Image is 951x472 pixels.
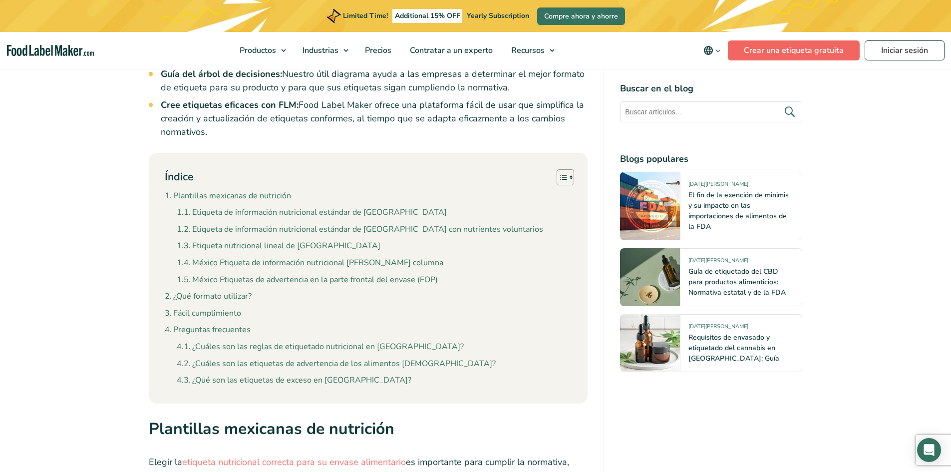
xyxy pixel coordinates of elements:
a: Crear una etiqueta gratuita [728,40,860,60]
a: Precios [356,32,398,69]
a: Recursos [502,32,560,69]
a: ¿Qué formato utilizar? [165,290,252,303]
strong: Plantillas mexicanas de nutrición [149,418,394,440]
a: Productos [231,32,291,69]
li: Food Label Maker ofrece una plataforma fácil de usar que simplifica la creación y actualización d... [161,98,588,139]
span: Yearly Subscription [467,11,529,20]
a: Industrias [294,32,353,69]
a: Etiqueta de información nutricional estándar de [GEOGRAPHIC_DATA] con nutrientes voluntarios [177,223,543,236]
input: Buscar artículos... [620,101,802,122]
span: Contratar a un experto [407,45,494,56]
p: Índice [165,169,194,185]
a: Preguntas frecuentes [165,324,251,337]
a: ¿Cuáles son las etiquetas de advertencia de los alimentos [DEMOGRAPHIC_DATA]? [177,358,496,371]
a: Contratar a un experto [401,32,500,69]
a: Fácil cumplimiento [165,307,241,320]
a: México Etiqueta de información nutricional [PERSON_NAME] columna [177,257,443,270]
span: Productos [237,45,277,56]
span: [DATE][PERSON_NAME] [688,180,748,192]
strong: Cree etiquetas eficaces con FLM: [161,99,299,111]
a: Etiqueta de información nutricional estándar de [GEOGRAPHIC_DATA] [177,206,447,219]
a: ¿Cuáles son las reglas de etiquetado nutricional en [GEOGRAPHIC_DATA]? [177,341,464,354]
strong: Guía del árbol de decisiones: [161,68,282,80]
a: El fin de la exención de minimis y su impacto en las importaciones de alimentos de la FDA [688,190,789,231]
a: Etiqueta nutricional lineal de [GEOGRAPHIC_DATA] [177,240,380,253]
span: [DATE][PERSON_NAME] [688,323,748,334]
span: [DATE][PERSON_NAME] [688,257,748,268]
a: ¿Qué son las etiquetas de exceso en [GEOGRAPHIC_DATA]? [177,374,411,387]
h4: Blogs populares [620,152,802,166]
span: Industrias [300,45,339,56]
a: México Etiquetas de advertencia en la parte frontal del envase (FOP) [177,274,438,287]
a: Compre ahora y ahorre [537,7,625,25]
a: etiqueta nutricional correcta para su envase alimentario [182,456,406,468]
h4: Buscar en el blog [620,82,802,95]
span: Precios [362,45,392,56]
span: Recursos [508,45,546,56]
a: Toggle Table of Content [549,169,572,186]
a: Requisitos de envasado y etiquetado del cannabis en [GEOGRAPHIC_DATA]: Guía [688,333,779,363]
a: Iniciar sesión [865,40,945,60]
li: Nuestro útil diagrama ayuda a las empresas a determinar el mejor formato de etiqueta para su prod... [161,67,588,94]
a: Plantillas mexicanas de nutrición [165,190,291,203]
a: Guía de etiquetado del CBD para productos alimenticios: Normativa estatal y de la FDA [688,267,786,297]
span: Limited Time! [343,11,388,20]
span: Additional 15% OFF [392,9,463,23]
div: Open Intercom Messenger [917,438,941,462]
